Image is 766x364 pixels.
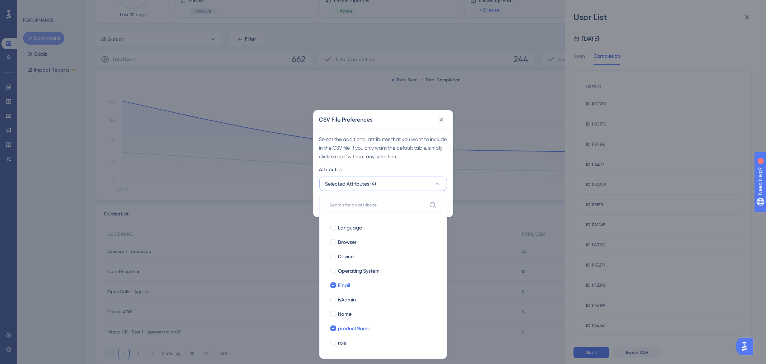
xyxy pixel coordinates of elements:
[50,4,52,9] div: 1
[319,115,373,124] h2: CSV File Preferences
[338,310,352,318] span: Name
[338,295,356,304] span: isAdmin
[338,338,347,347] span: role
[338,324,371,333] span: productName
[338,223,362,232] span: Language
[338,252,354,261] span: Device
[319,135,447,161] div: Select the additional attributes that you want to include in the CSV file. If you only want the d...
[338,267,380,275] span: Operating System
[17,2,45,10] span: Need Help?
[736,336,757,357] iframe: UserGuiding AI Assistant Launcher
[319,165,342,174] span: Attributes
[338,281,350,290] span: Email
[325,179,376,188] span: Selected Attributes (4)
[330,202,426,208] input: Search for an attribute
[338,238,357,246] span: Browser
